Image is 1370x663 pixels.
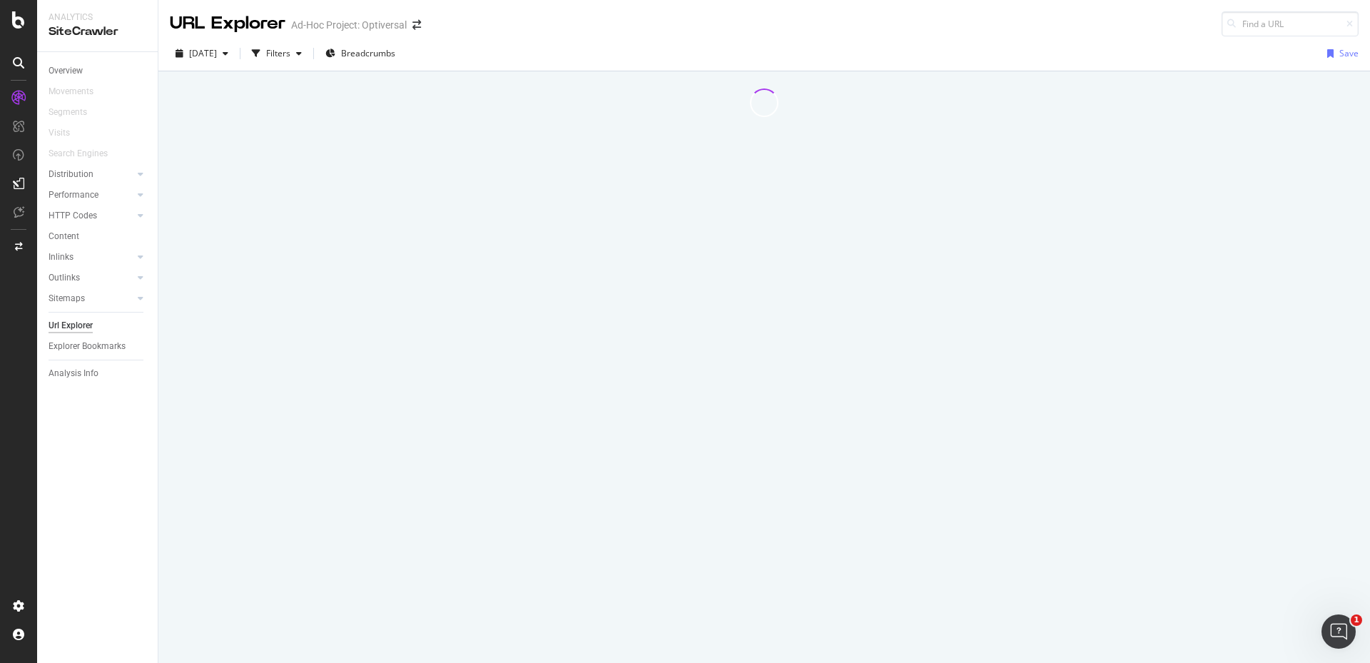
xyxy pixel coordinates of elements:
div: SiteCrawler [49,24,146,40]
div: Distribution [49,167,93,182]
div: Ad-Hoc Project: Optiversal [291,18,407,32]
div: Search Engines [49,146,108,161]
a: Outlinks [49,270,133,285]
a: Sitemaps [49,291,133,306]
div: Analysis Info [49,366,98,381]
button: Breadcrumbs [320,42,401,65]
iframe: Intercom live chat [1321,614,1356,649]
a: Inlinks [49,250,133,265]
div: Visits [49,126,70,141]
div: Save [1339,47,1359,59]
span: 1 [1351,614,1362,626]
a: Visits [49,126,84,141]
div: Overview [49,64,83,79]
a: Url Explorer [49,318,148,333]
a: Analysis Info [49,366,148,381]
div: Sitemaps [49,291,85,306]
div: Filters [266,47,290,59]
div: Outlinks [49,270,80,285]
div: Segments [49,105,87,120]
button: Filters [246,42,308,65]
a: Explorer Bookmarks [49,339,148,354]
a: Performance [49,188,133,203]
a: Segments [49,105,101,120]
button: [DATE] [170,42,234,65]
div: Url Explorer [49,318,93,333]
a: Overview [49,64,148,79]
a: Search Engines [49,146,122,161]
div: Movements [49,84,93,99]
div: Explorer Bookmarks [49,339,126,354]
div: HTTP Codes [49,208,97,223]
a: Movements [49,84,108,99]
a: Distribution [49,167,133,182]
a: Content [49,229,148,244]
div: Analytics [49,11,146,24]
div: Content [49,229,79,244]
a: HTTP Codes [49,208,133,223]
div: arrow-right-arrow-left [412,20,421,30]
span: Breadcrumbs [341,47,395,59]
button: Save [1321,42,1359,65]
input: Find a URL [1222,11,1359,36]
div: Inlinks [49,250,73,265]
div: Performance [49,188,98,203]
span: 2025 Aug. 12th [189,47,217,59]
div: URL Explorer [170,11,285,36]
